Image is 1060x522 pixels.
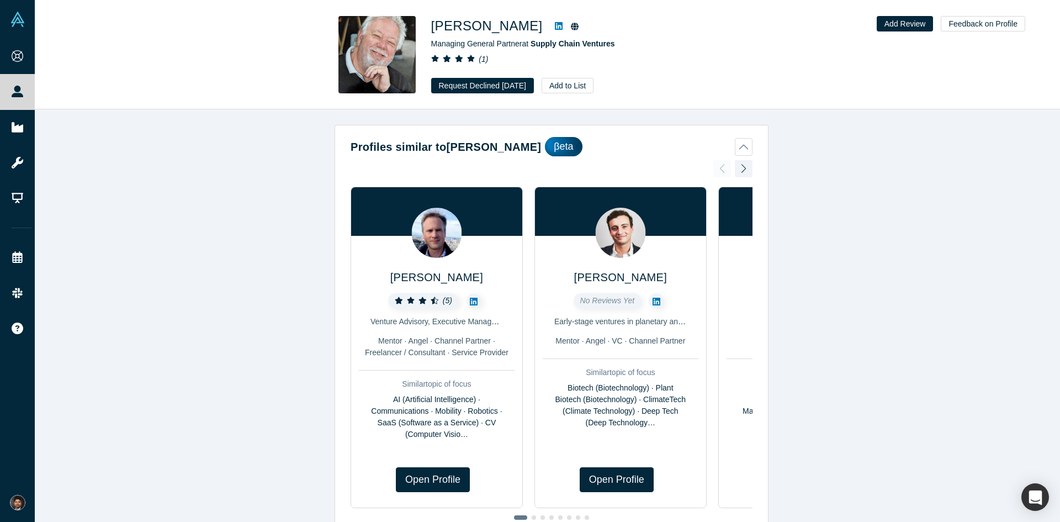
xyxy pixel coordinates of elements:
[877,16,934,31] button: Add Review
[390,271,483,283] a: [PERSON_NAME]
[727,335,882,347] div: VC
[580,467,654,492] a: Open Profile
[10,12,25,27] img: Alchemist Vault Logo
[351,137,752,156] button: Profiles similar to[PERSON_NAME]βeta
[727,367,882,378] div: Similar topic of focus
[443,296,452,305] i: ( 5 )
[359,394,515,440] div: AI (Artificial Intelligence) · Communications · Mobility · Robotics · SaaS (Software as a Service...
[580,296,635,305] span: No Reviews Yet
[545,137,582,156] div: βeta
[338,16,416,93] img: David Anderson's Profile Image
[542,78,593,93] button: Add to List
[396,467,470,492] a: Open Profile
[574,271,667,283] a: [PERSON_NAME]
[431,39,615,48] span: Managing General Partner at
[727,382,882,429] div: Manufacturing · IIoT (Industrial Internet of Things) · Digital Manufacturing · Industrial Robotic...
[595,208,645,258] img: Eric Brook's Profile Image
[554,317,852,326] span: Early-stage ventures in planetary and human health at Ayuh Ventures / Prithvi Ventures
[543,335,698,347] div: Mentor · Angel · VC · Channel Partner
[431,78,534,93] button: Request Declined [DATE]
[543,382,698,429] div: Biotech (Biotechnology) · Plant Biotech (Biotechnology) · ClimateTech (Climate Technology) · Deep...
[359,378,515,390] div: Similar topic of focus
[411,208,462,258] img: Thomas Vogel's Profile Image
[941,16,1025,31] button: Feedback on Profile
[531,39,614,48] a: Supply Chain Ventures
[359,335,515,358] div: Mentor · Angel · Channel Partner · Freelancer / Consultant · Service Provider
[479,55,488,64] i: ( 1 )
[10,495,25,510] img: Shine Oovattil's Account
[370,317,528,326] span: Venture Advisory, Executive Management, VC
[351,139,541,155] h2: Profiles similar to [PERSON_NAME]
[431,16,543,36] h1: [PERSON_NAME]
[543,367,698,378] div: Similar topic of focus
